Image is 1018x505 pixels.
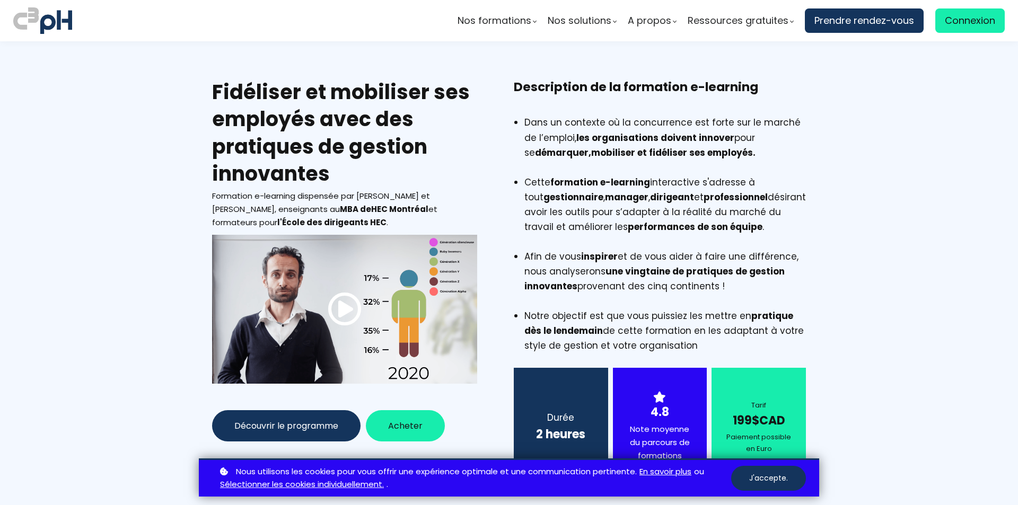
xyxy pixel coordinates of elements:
[945,13,995,29] span: Connexion
[371,203,377,215] strong: H
[543,191,603,203] b: gestionnaire
[527,410,595,425] div: Durée
[340,203,371,215] strong: MBA de
[220,478,384,491] a: Sélectionner les cookies individuellement.
[212,410,361,441] button: Découvrir le programme
[731,466,806,491] button: J'accepte.
[524,308,806,353] li: Notre objectif est que vous puissiez les mettre en de cette formation en les adaptant à votre sty...
[514,78,806,112] h3: Description de la formation e-learning
[733,412,785,429] strong: 199$CAD
[535,146,753,159] b: démarquer,
[524,265,785,293] b: une vingtaine de pratiques de gestion innovantes
[277,217,387,228] b: l'École des dirigeants HEC
[536,426,585,442] b: 2 heures
[366,410,445,441] button: Acheter
[458,13,531,29] span: Nos formations
[805,8,924,33] a: Prendre rendez-vous
[688,13,788,29] span: Ressources gratuites
[605,191,648,203] b: manager
[626,423,694,475] div: Note moyenne du parcours de formations
[935,8,1005,33] a: Connexion
[371,203,428,215] b: EC Montréal
[550,176,650,189] b: formation e-learning
[234,419,338,432] span: Découvrir le programme
[524,175,806,249] li: Cette interactive s'adresse à tout , , et désirant avoir les outils pour s’adapter à la réalité d...
[576,131,734,144] b: les organisations doivent innover
[591,146,753,159] strong: mobiliser et fidéliser ses employés
[548,13,611,29] span: Nos solutions
[212,190,477,229] div: Formation e-learning dispensée par [PERSON_NAME] et [PERSON_NAME], enseignants au et formateurs p...
[212,78,477,187] h2: Fidéliser et mobiliser ses employés avec des pratiques de gestion innovantes
[236,465,637,479] span: Nous utilisons les cookies pour vous offrir une expérience optimale et une communication pertinente.
[524,115,806,174] li: Dans un contexte où la concurrence est forte sur le marché de l’emploi, pour se
[814,13,914,29] span: Prendre rendez-vous
[650,191,694,203] b: dirigeant
[581,250,618,263] b: inspirer
[628,220,762,233] b: performances de son équipe
[725,400,793,411] div: Tarif
[628,13,671,29] span: A propos
[651,404,669,420] strong: 4.8
[217,465,731,492] p: ou .
[13,5,72,36] img: logo C3PH
[524,249,806,308] li: Afin de vous et de vous aider à faire une différence, nous analyserons provenant des cinq contine...
[388,419,423,432] span: Acheter
[639,465,691,479] a: En savoir plus
[753,146,756,159] strong: .
[704,191,768,203] b: professionnel
[725,431,793,455] div: Paiement possible en Euro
